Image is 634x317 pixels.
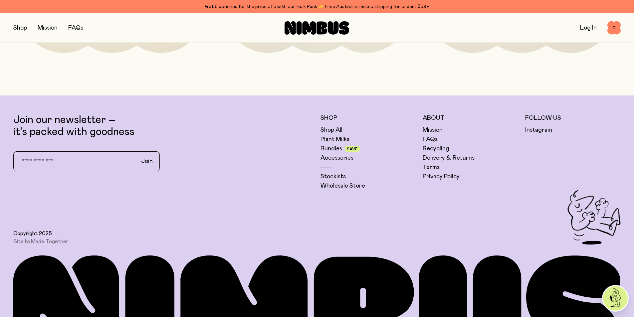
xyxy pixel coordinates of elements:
a: Mission [38,25,58,31]
a: Stockists [320,173,346,181]
span: Save [347,147,358,151]
a: Instagram [525,126,552,134]
h5: Follow Us [525,114,621,122]
a: Privacy Policy [423,173,460,181]
a: Accessories [320,154,353,162]
span: Copyright 2025 [13,230,52,237]
a: Bundles [320,145,342,153]
span: Site by [13,238,69,245]
p: Join our newsletter – it’s packed with goodness [13,114,314,138]
h5: About [423,114,519,122]
div: Get 6 pouches for the price of 5 with our Bulk Pack ✨ Free Australian metro shipping for orders $59+ [13,3,621,11]
a: Recycling [423,145,449,153]
a: Delivery & Returns [423,154,475,162]
h5: Shop [320,114,416,122]
a: FAQs [423,135,438,143]
img: agent [603,286,628,311]
a: FAQs [68,25,83,31]
a: Terms [423,163,440,171]
a: Log In [580,25,597,31]
button: 0 [607,21,621,35]
a: Made Together [31,239,69,244]
a: Wholesale Store [320,182,365,190]
a: Shop All [320,126,342,134]
a: Plant Milks [320,135,349,143]
span: Join [141,157,153,165]
button: Join [136,154,158,168]
a: Mission [423,126,443,134]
